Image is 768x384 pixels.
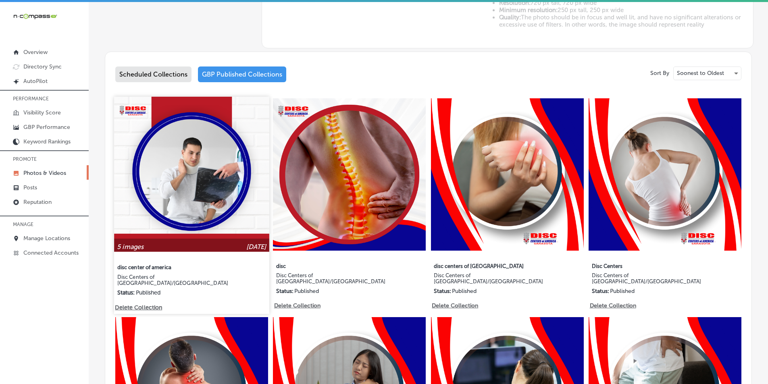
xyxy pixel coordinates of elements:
div: Soonest to Oldest [674,67,741,80]
div: Scheduled Collections [115,66,191,82]
p: Reputation [23,199,52,205]
p: Published [452,288,477,295]
p: Manage Locations [23,235,70,242]
p: Status: [276,288,293,295]
p: Delete Collection [590,302,635,309]
p: Connected Accounts [23,249,79,256]
div: GBP Published Collections [198,66,286,82]
p: AutoPilot [23,78,48,85]
p: [DATE] [246,243,266,250]
p: Status: [117,289,135,296]
p: Soonest to Oldest [677,69,724,77]
img: Collection thumbnail [431,98,584,251]
label: disc center of america [117,259,234,274]
img: Collection thumbnail [589,98,741,251]
p: Overview [23,49,48,56]
p: Delete Collection [274,302,320,309]
p: Published [136,289,161,296]
p: Published [294,288,319,295]
p: Published [610,288,635,295]
img: 660ab0bf-5cc7-4cb8-ba1c-48b5ae0f18e60NCTV_CLogo_TV_Black_-500x88.png [13,12,57,20]
label: Disc Centers of [GEOGRAPHIC_DATA]/[GEOGRAPHIC_DATA] [117,274,266,289]
p: Status: [434,288,451,295]
p: Sort By [650,70,669,77]
img: Collection thumbnail [114,97,269,251]
label: Disc Centers of [GEOGRAPHIC_DATA]/[GEOGRAPHIC_DATA] [434,272,581,288]
label: disc [276,258,391,272]
img: Collection thumbnail [273,98,426,251]
label: Disc Centers of [GEOGRAPHIC_DATA]/[GEOGRAPHIC_DATA] [592,272,739,288]
p: Status: [592,288,609,295]
p: Posts [23,184,37,191]
p: Photos & Videos [23,170,66,176]
p: Visibility Score [23,109,61,116]
p: Delete Collection [115,304,161,311]
label: Disc Centers [592,258,707,272]
p: GBP Performance [23,124,70,131]
label: disc centers of [GEOGRAPHIC_DATA] [434,258,549,272]
p: Directory Sync [23,63,62,70]
p: Delete Collection [432,302,477,309]
p: Keyword Rankings [23,138,71,145]
p: 5 images [117,243,144,250]
label: Disc Centers of [GEOGRAPHIC_DATA]/[GEOGRAPHIC_DATA] [276,272,423,288]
